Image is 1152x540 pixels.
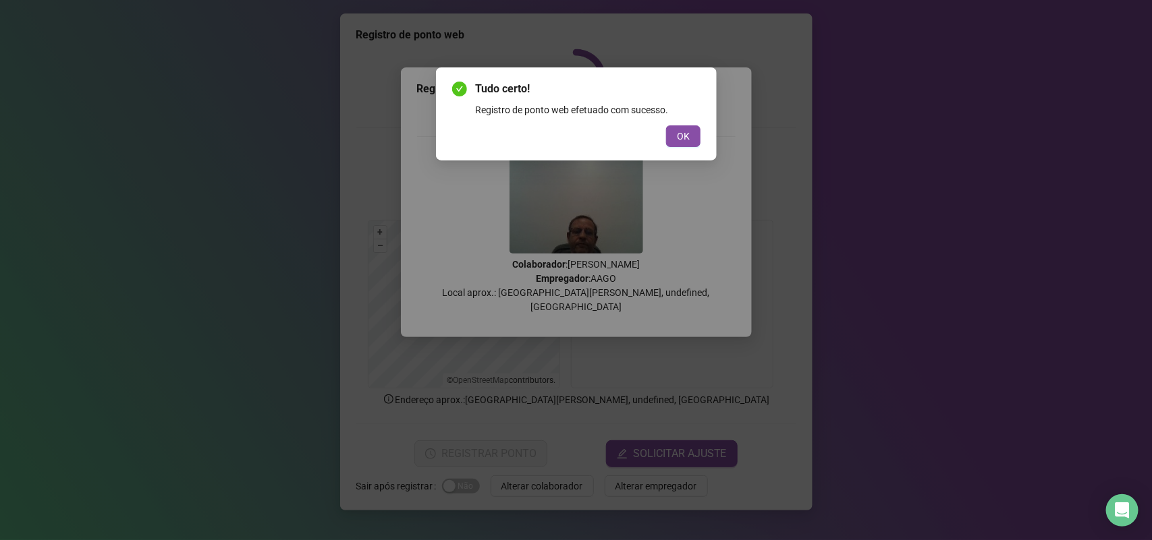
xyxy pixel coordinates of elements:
div: Open Intercom Messenger [1106,494,1139,527]
span: Tudo certo! [475,81,701,97]
span: check-circle [452,82,467,96]
div: Registro de ponto web efetuado com sucesso. [475,102,701,117]
button: OK [666,125,701,147]
span: OK [677,129,690,144]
